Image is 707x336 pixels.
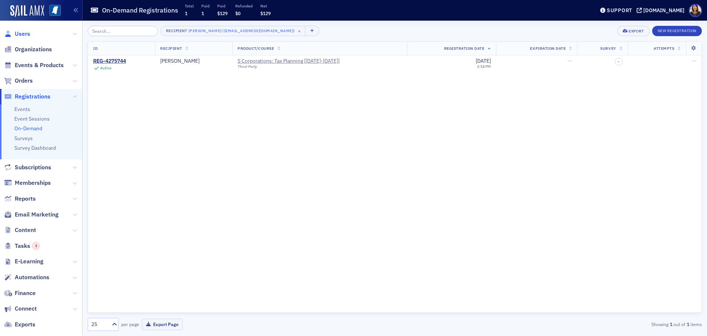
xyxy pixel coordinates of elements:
[185,3,194,8] p: Total
[44,5,61,17] a: View Homepage
[260,3,271,8] p: Net
[201,3,210,8] p: Paid
[4,273,49,281] a: Automations
[4,195,36,203] a: Reports
[15,321,35,329] span: Exports
[14,145,56,151] a: Survey Dashboard
[15,257,43,266] span: E-Learning
[142,319,183,330] button: Export Page
[14,135,33,142] a: Surveys
[629,29,644,33] div: Export
[15,93,50,101] span: Registrations
[692,58,696,64] span: —
[88,26,158,36] input: Search…
[235,10,240,16] span: $0
[121,321,139,328] label: per page
[4,45,52,53] a: Organizations
[217,10,228,16] span: $129
[260,10,271,16] span: $129
[617,26,649,36] button: Export
[668,321,673,328] strong: 1
[32,242,40,250] div: 3
[15,211,59,219] span: Email Marketing
[91,321,108,328] div: 25
[4,93,50,101] a: Registrations
[502,321,702,328] div: Showing out of items
[4,242,40,250] a: Tasks3
[4,226,36,234] a: Content
[14,125,42,132] a: On-Demand
[4,61,64,69] a: Events & Products
[15,179,51,187] span: Memberships
[15,163,51,172] span: Subscriptions
[652,26,702,36] button: New Registration
[4,163,51,172] a: Subscriptions
[93,46,98,51] span: ID
[444,46,485,51] span: Registration Date
[4,305,37,313] a: Connect
[4,289,36,297] a: Finance
[160,58,200,65] a: [PERSON_NAME]
[652,27,702,34] a: New Registration
[4,179,51,187] a: Memberships
[296,28,303,34] span: ×
[618,59,620,64] span: –
[160,46,182,51] span: Recipient
[15,226,36,234] span: Content
[530,46,566,51] span: Expiration Date
[14,115,50,122] a: Event Sessions
[4,321,35,329] a: Exports
[4,30,30,38] a: Users
[201,10,204,16] span: 1
[654,46,674,51] span: Attempts
[637,8,687,13] button: [DOMAIN_NAME]
[4,211,59,219] a: Email Marketing
[189,27,295,35] div: [PERSON_NAME] ([EMAIL_ADDRESS][DOMAIN_NAME])
[102,6,178,15] h1: On-Demand Registrations
[568,58,572,64] span: —
[15,45,52,53] span: Organizations
[685,321,690,328] strong: 1
[600,46,616,51] span: Survey
[476,58,491,64] span: [DATE]
[477,64,491,69] time: 3:18 PM
[15,289,36,297] span: Finance
[15,61,64,69] span: Events & Products
[15,273,49,281] span: Automations
[4,257,43,266] a: E-Learning
[10,5,44,17] img: SailAMX
[4,77,33,85] a: Orders
[14,106,30,112] a: Events
[15,30,30,38] span: Users
[238,58,340,65] a: S Corporations: Tax Planning [[DATE]-[DATE]]
[49,5,61,16] img: SailAMX
[185,10,187,16] span: 1
[643,7,685,14] div: [DOMAIN_NAME]
[238,64,257,69] span: Third-Party
[217,3,228,8] p: Paid
[15,305,37,313] span: Connect
[689,4,702,17] span: Profile
[100,66,112,70] div: Active
[15,195,36,203] span: Reports
[15,242,40,250] span: Tasks
[166,28,187,33] div: Recipient
[607,7,632,14] div: Support
[93,58,126,65] a: REG-4275744
[238,46,274,51] span: Product/Course
[161,26,306,36] button: Recipient[PERSON_NAME] ([EMAIL_ADDRESS][DOMAIN_NAME])×
[15,77,33,85] span: Orders
[235,3,253,8] p: Refunded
